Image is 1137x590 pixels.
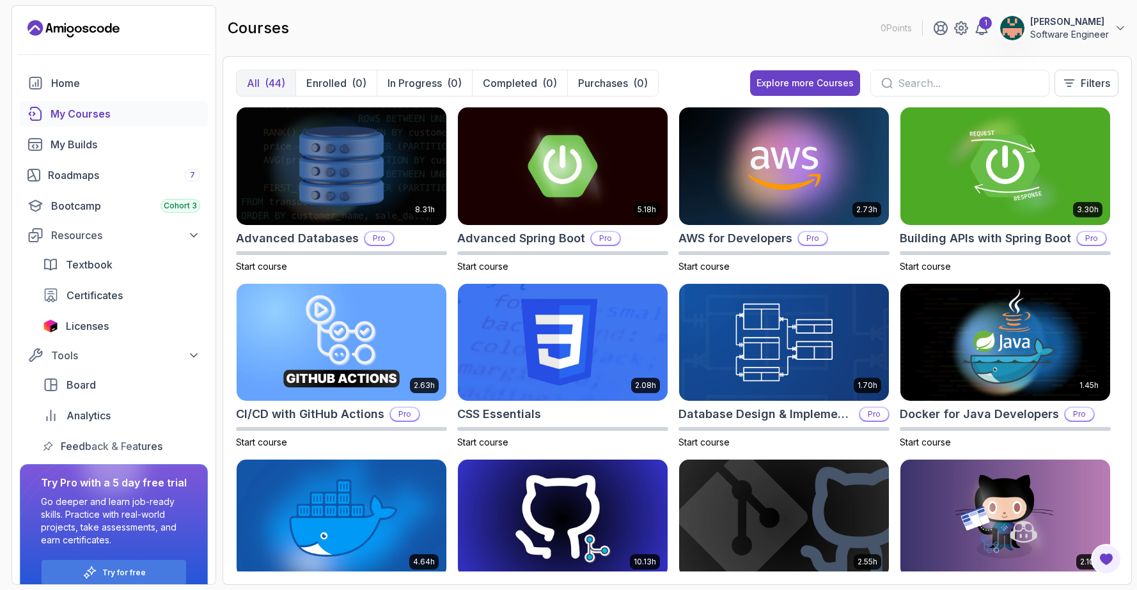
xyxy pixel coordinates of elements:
[20,70,208,96] a: home
[61,439,162,454] span: Feedback & Features
[638,205,656,215] p: 5.18h
[1091,544,1122,575] button: Open Feedback Button
[51,137,200,152] div: My Builds
[236,229,359,247] h2: Advanced Databases
[365,232,393,245] p: Pro
[447,75,462,91] div: (0)
[35,252,208,277] a: textbook
[679,107,889,225] img: AWS for Developers card
[856,205,877,215] p: 2.73h
[1080,557,1099,567] p: 2.10h
[900,261,951,272] span: Start course
[860,408,888,421] p: Pro
[236,261,287,272] span: Start course
[678,405,854,423] h2: Database Design & Implementation
[377,70,472,96] button: In Progress(0)
[900,460,1110,577] img: GitHub Toolkit card
[20,162,208,188] a: roadmaps
[51,106,200,121] div: My Courses
[1000,16,1024,40] img: user profile image
[678,437,730,447] span: Start course
[20,224,208,247] button: Resources
[679,284,889,401] img: Database Design & Implementation card
[750,70,860,96] button: Explore more Courses
[678,261,730,272] span: Start course
[20,132,208,157] a: builds
[1055,70,1118,97] button: Filters
[457,437,508,447] span: Start course
[48,167,200,183] div: Roadmaps
[306,75,347,91] p: Enrolled
[678,229,792,247] h2: AWS for Developers
[41,559,187,586] button: Try for free
[51,198,200,213] div: Bootcamp
[634,557,656,567] p: 10.13h
[1078,232,1106,245] p: Pro
[237,70,295,96] button: All(44)
[35,433,208,459] a: feedback
[458,460,668,577] img: Git for Professionals card
[66,257,113,272] span: Textbook
[236,405,384,423] h2: CI/CD with GitHub Actions
[1079,380,1099,391] p: 1.45h
[27,19,120,39] a: Landing page
[457,261,508,272] span: Start course
[457,405,541,423] h2: CSS Essentials
[237,107,446,225] img: Advanced Databases card
[415,205,435,215] p: 8.31h
[35,313,208,339] a: licenses
[1081,75,1110,91] p: Filters
[237,460,446,577] img: Docker For Professionals card
[190,170,195,180] span: 7
[51,348,200,363] div: Tools
[974,20,989,36] a: 1
[67,377,96,392] span: Board
[247,75,260,91] p: All
[41,495,187,547] p: Go deeper and learn job-ready skills. Practice with real-world projects, take assessments, and ea...
[635,380,656,391] p: 2.08h
[67,288,123,303] span: Certificates
[66,318,109,334] span: Licenses
[457,229,585,247] h2: Advanced Spring Boot
[35,283,208,308] a: certificates
[633,75,648,91] div: (0)
[1000,15,1127,41] button: user profile image[PERSON_NAME]Software Engineer
[900,284,1110,401] img: Docker for Java Developers card
[898,75,1039,91] input: Search...
[414,380,435,391] p: 2.63h
[567,70,658,96] button: Purchases(0)
[679,460,889,577] img: Git & GitHub Fundamentals card
[352,75,366,91] div: (0)
[391,408,419,421] p: Pro
[228,18,289,38] h2: courses
[20,101,208,127] a: courses
[164,201,197,211] span: Cohort 3
[237,284,446,401] img: CI/CD with GitHub Actions card
[483,75,537,91] p: Completed
[578,75,628,91] p: Purchases
[858,557,877,567] p: 2.55h
[592,232,620,245] p: Pro
[1030,28,1109,41] p: Software Engineer
[102,568,146,578] a: Try for free
[67,408,111,423] span: Analytics
[458,107,668,225] img: Advanced Spring Boot card
[51,75,200,91] div: Home
[542,75,557,91] div: (0)
[979,17,992,29] div: 1
[295,70,377,96] button: Enrolled(0)
[900,405,1059,423] h2: Docker for Java Developers
[1030,15,1109,28] p: [PERSON_NAME]
[20,193,208,219] a: bootcamp
[236,437,287,447] span: Start course
[757,77,854,89] div: Explore more Courses
[388,75,442,91] p: In Progress
[413,557,435,567] p: 4.64h
[35,403,208,428] a: analytics
[51,228,200,243] div: Resources
[900,107,1110,225] img: Building APIs with Spring Boot card
[472,70,567,96] button: Completed(0)
[458,284,668,401] img: CSS Essentials card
